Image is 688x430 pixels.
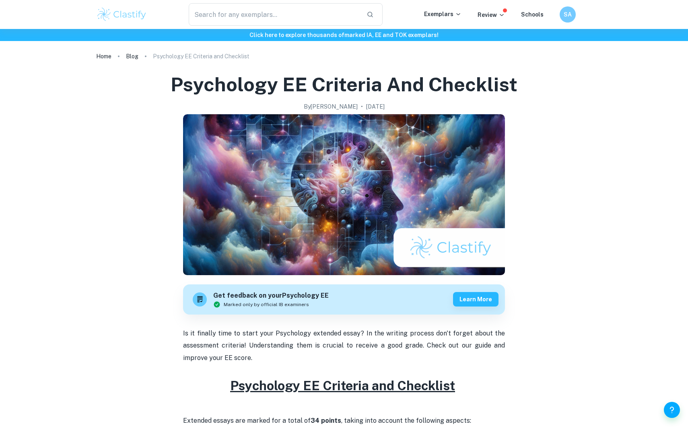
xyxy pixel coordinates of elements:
[361,102,363,111] p: •
[230,378,455,393] u: Psychology EE Criteria and Checklist
[2,31,686,39] h6: Click here to explore thousands of marked IA, EE and TOK exemplars !
[189,3,360,26] input: Search for any exemplars...
[96,6,147,23] img: Clastify logo
[183,327,505,377] p: Is it finally time to start your Psychology extended essay? In the writing process don't forget a...
[366,102,385,111] h2: [DATE]
[126,51,138,62] a: Blog
[560,6,576,23] button: SA
[424,10,461,19] p: Exemplars
[224,301,309,308] span: Marked only by official IB examiners
[171,72,517,97] h1: Psychology EE Criteria and Checklist
[563,10,573,19] h6: SA
[311,417,341,424] strong: 34 points
[304,102,358,111] h2: By [PERSON_NAME]
[664,402,680,418] button: Help and Feedback
[183,114,505,275] img: Psychology EE Criteria and Checklist cover image
[183,284,505,315] a: Get feedback on yourPsychology EEMarked only by official IB examinersLearn more
[478,10,505,19] p: Review
[521,11,544,18] a: Schools
[213,291,329,301] h6: Get feedback on your Psychology EE
[96,51,111,62] a: Home
[453,292,498,307] button: Learn more
[153,52,249,61] p: Psychology EE Criteria and Checklist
